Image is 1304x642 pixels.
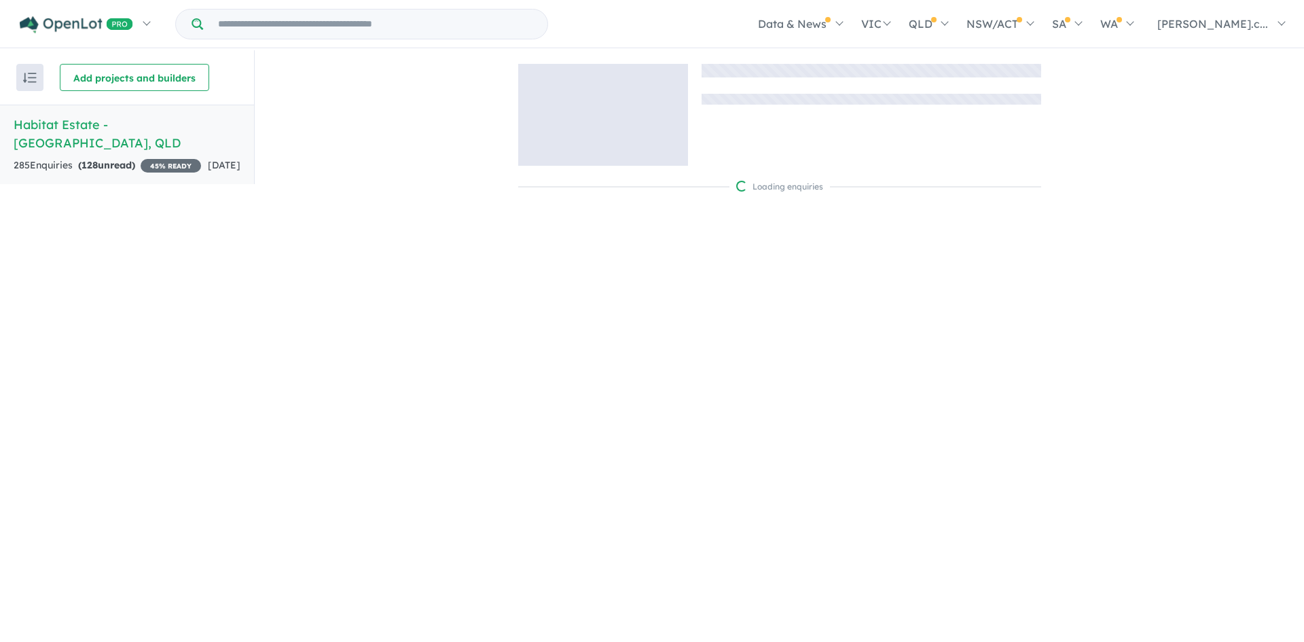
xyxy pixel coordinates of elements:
[60,64,209,91] button: Add projects and builders
[78,159,135,171] strong: ( unread)
[208,159,240,171] span: [DATE]
[14,115,240,152] h5: Habitat Estate - [GEOGRAPHIC_DATA] , QLD
[23,73,37,83] img: sort.svg
[736,180,823,194] div: Loading enquiries
[1157,17,1268,31] span: [PERSON_NAME].c...
[141,159,201,173] span: 45 % READY
[14,158,201,174] div: 285 Enquir ies
[206,10,545,39] input: Try estate name, suburb, builder or developer
[81,159,98,171] span: 128
[20,16,133,33] img: Openlot PRO Logo White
